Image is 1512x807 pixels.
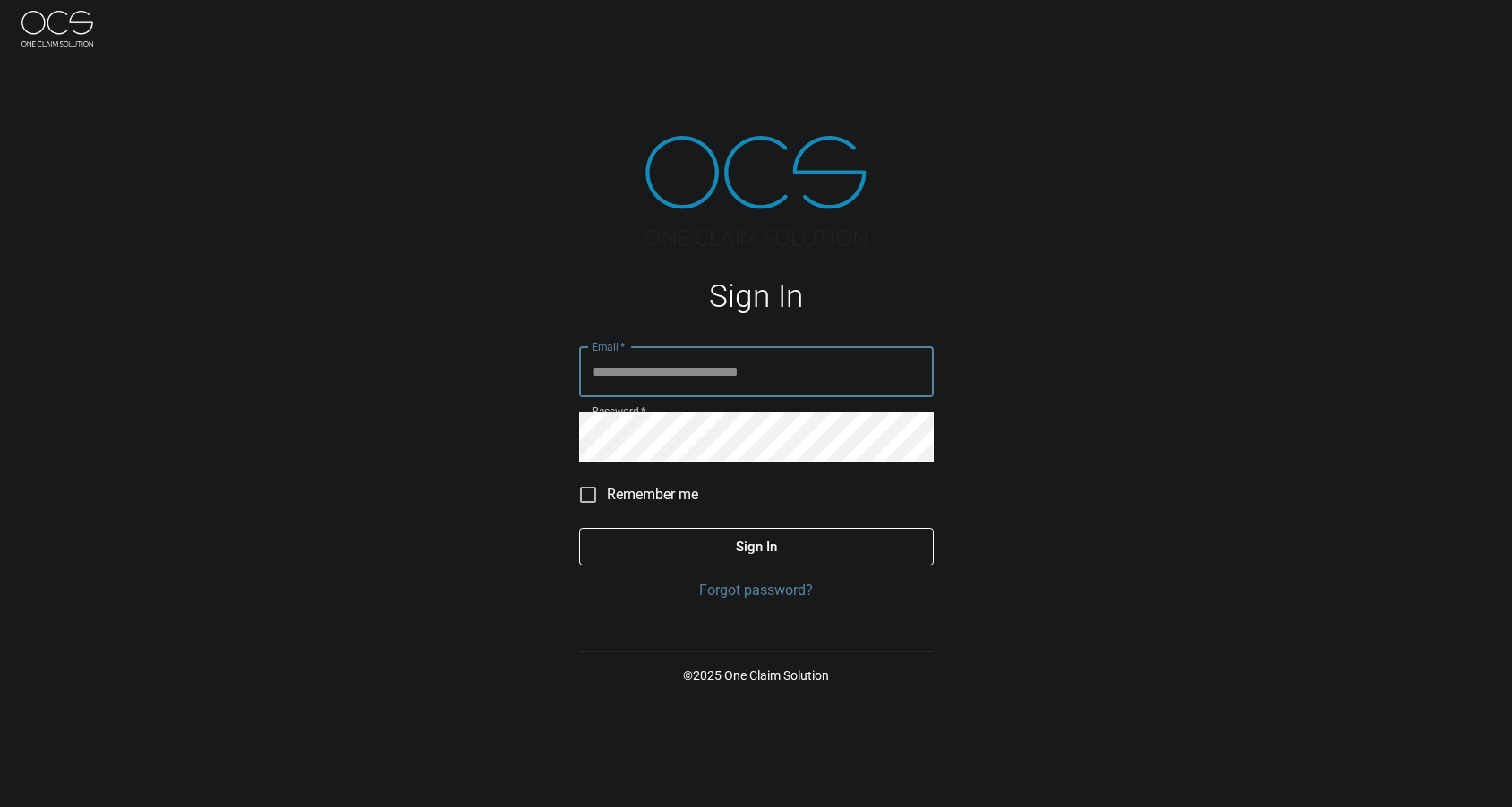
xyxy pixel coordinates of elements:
[21,11,93,47] img: ocs-logo-white-transparent.png
[607,484,698,505] span: Remember me
[645,136,867,246] img: ocs-logo-tra.png
[579,278,934,315] h1: Sign In
[579,528,934,565] button: Sign In
[592,403,645,419] label: Password
[579,667,934,684] p: © 2025 One Claim Solution
[592,339,626,354] label: Email
[579,580,934,601] a: Forgot password?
